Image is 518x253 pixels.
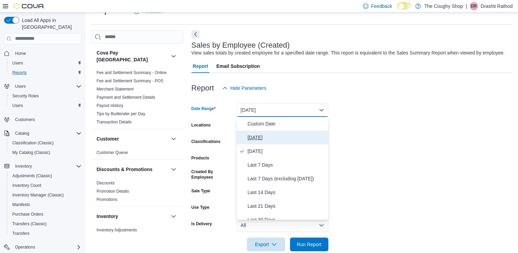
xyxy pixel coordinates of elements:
[10,92,41,100] a: Security Roles
[97,227,137,233] span: Inventory Adjustments
[7,171,84,181] button: Adjustments (Classic)
[15,84,26,89] span: Users
[471,2,477,10] span: DR
[19,17,81,31] span: Load All Apps in [GEOGRAPHIC_DATA]
[12,70,27,75] span: Reports
[397,2,412,10] input: Dark Mode
[12,243,38,251] button: Operations
[12,103,23,108] span: Users
[15,131,29,136] span: Catalog
[10,92,81,100] span: Security Roles
[247,238,285,251] button: Export
[7,138,84,148] button: Classification (Classic)
[97,189,129,194] a: Promotion Details
[191,41,290,49] h3: Sales by Employee (Created)
[7,58,84,68] button: Users
[10,101,26,110] a: Users
[97,95,155,100] span: Payment and Settlement Details
[10,229,32,238] a: Transfers
[10,181,44,190] a: Inventory Count
[12,192,64,198] span: Inventory Manager (Classic)
[97,213,118,220] h3: Inventory
[169,212,178,220] button: Inventory
[10,172,55,180] a: Adjustments (Classic)
[97,166,152,173] h3: Discounts & Promotions
[248,202,326,210] span: Last 21 Days
[10,210,81,218] span: Purchase Orders
[97,135,119,142] h3: Customer
[10,220,81,228] span: Transfers (Classic)
[97,87,134,92] a: Merchant Statement
[191,169,234,180] label: Created By Employees
[7,68,84,77] button: Reports
[10,229,81,238] span: Transfers
[12,140,54,146] span: Classification (Classic)
[10,59,26,67] a: Users
[97,111,145,117] span: Tips by Budtender per Day
[191,221,212,227] label: Is Delivery
[91,148,183,159] div: Customer
[97,119,131,125] span: Transaction Details
[290,238,328,251] button: Run Report
[12,162,35,170] button: Inventory
[97,79,163,83] a: Fee and Settlement Summary - POS
[193,59,208,73] span: Report
[15,117,35,122] span: Customers
[97,180,115,186] span: Discounts
[12,150,50,155] span: My Catalog (Classic)
[97,135,168,142] button: Customer
[1,242,84,252] button: Operations
[10,191,66,199] a: Inventory Manager (Classic)
[248,133,326,142] span: [DATE]
[169,135,178,143] button: Customer
[10,139,56,147] a: Classification (Classic)
[191,139,220,144] label: Classifications
[97,78,163,84] span: Fee and Settlement Summary - POS
[169,165,178,173] button: Discounts & Promotions
[97,228,137,232] a: Inventory Adjustments
[248,174,326,183] span: Last 7 Days (excluding [DATE])
[1,115,84,124] button: Customers
[7,219,84,229] button: Transfers (Classic)
[12,183,41,188] span: Inventory Count
[12,82,81,91] span: Users
[97,150,128,155] a: Customer Queue
[97,197,117,202] a: Promotions
[15,51,26,56] span: Home
[10,148,81,157] span: My Catalog (Classic)
[12,82,28,91] button: Users
[191,155,209,161] label: Products
[7,148,84,157] button: My Catalog (Classic)
[169,52,178,60] button: Cova Pay [GEOGRAPHIC_DATA]
[12,243,81,251] span: Operations
[230,85,266,92] span: Hide Parameters
[97,103,123,108] a: Payout History
[97,49,168,63] button: Cova Pay [GEOGRAPHIC_DATA]
[191,205,209,210] label: Use Type
[12,231,29,236] span: Transfers
[97,213,168,220] button: Inventory
[10,59,81,67] span: Users
[219,81,269,95] button: Hide Parameters
[12,115,81,124] span: Customers
[12,49,81,58] span: Home
[12,93,39,99] span: Security Roles
[12,221,47,227] span: Transfers (Classic)
[12,129,81,137] span: Catalog
[12,60,23,66] span: Users
[14,3,45,10] img: Cova
[10,139,81,147] span: Classification (Classic)
[424,2,463,10] p: The Coughy Shop
[251,238,281,251] span: Export
[97,86,134,92] span: Merchant Statement
[191,106,216,111] label: Date Range
[97,181,115,185] a: Discounts
[10,69,29,77] a: Reports
[10,210,46,218] a: Purchase Orders
[12,116,38,124] a: Customers
[97,70,167,75] a: Fee and Settlement Summary - Online
[97,166,168,173] button: Discounts & Promotions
